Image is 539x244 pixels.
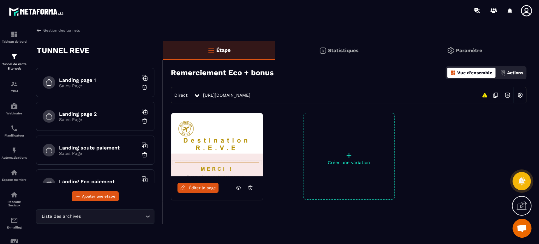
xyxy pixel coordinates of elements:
p: + [303,151,394,160]
img: arrow [36,27,42,33]
img: actions.d6e523a2.png [500,70,506,76]
span: Éditer la page [189,186,216,190]
img: stats.20deebd0.svg [319,47,326,54]
a: Gestion des tunnels [36,27,80,33]
img: image [171,113,263,176]
img: logo [9,6,66,17]
a: automationsautomationsEspace membre [2,164,27,186]
input: Search for option [82,213,144,220]
img: dashboard-orange.40269519.svg [450,70,456,76]
img: setting-gr.5f69749f.svg [447,47,454,54]
p: Réseaux Sociaux [2,200,27,207]
h6: Landing Eco paiement [59,179,138,185]
img: social-network [10,191,18,198]
a: [URL][DOMAIN_NAME] [203,93,250,98]
a: automationsautomationsWebinaire [2,98,27,120]
a: formationformationTunnel de vente Site web [2,48,27,76]
img: formation [10,31,18,38]
p: E-mailing [2,226,27,229]
img: email [10,217,18,224]
p: Paramètre [456,47,482,53]
h6: Landing soute paiement [59,145,138,151]
p: Automatisations [2,156,27,159]
img: trash [141,84,148,90]
img: formation [10,80,18,88]
p: Sales Page [59,117,138,122]
div: Ouvrir le chat [512,219,531,238]
p: Créer une variation [303,160,394,165]
a: social-networksocial-networkRéseaux Sociaux [2,186,27,212]
p: Planificateur [2,134,27,137]
p: TUNNEL REVE [37,44,89,57]
img: automations [10,169,18,176]
a: Éditer la page [177,183,219,193]
h6: Landing page 1 [59,77,138,83]
p: Sales Page [59,83,138,88]
p: CRM [2,89,27,93]
a: emailemailE-mailing [2,212,27,234]
p: Tableau de bord [2,40,27,43]
span: Direct [174,93,188,98]
img: trash [141,152,148,158]
img: automations [10,147,18,154]
img: scheduler [10,125,18,132]
img: formation [10,53,18,60]
button: Ajouter une étape [72,191,119,201]
img: trash [141,118,148,124]
h3: Remerciement Eco + bonus [171,68,274,77]
a: formationformationTableau de bord [2,26,27,48]
img: arrow-next.bcc2205e.svg [501,89,513,101]
p: Webinaire [2,112,27,115]
h6: Landing page 2 [59,111,138,117]
p: Sales Page [59,151,138,156]
a: schedulerschedulerPlanificateur [2,120,27,142]
img: setting-w.858f3a88.svg [514,89,526,101]
p: Vue d'ensemble [457,70,492,75]
p: Étape [216,47,231,53]
div: Search for option [36,209,154,224]
a: automationsautomationsAutomatisations [2,142,27,164]
p: Tunnel de vente Site web [2,62,27,71]
img: bars-o.4a397970.svg [207,46,215,54]
span: Ajouter une étape [82,193,115,199]
p: Espace membre [2,178,27,181]
p: Statistiques [328,47,359,53]
img: automations [10,102,18,110]
a: formationformationCRM [2,76,27,98]
span: Liste des archives [40,213,82,220]
p: Actions [507,70,523,75]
